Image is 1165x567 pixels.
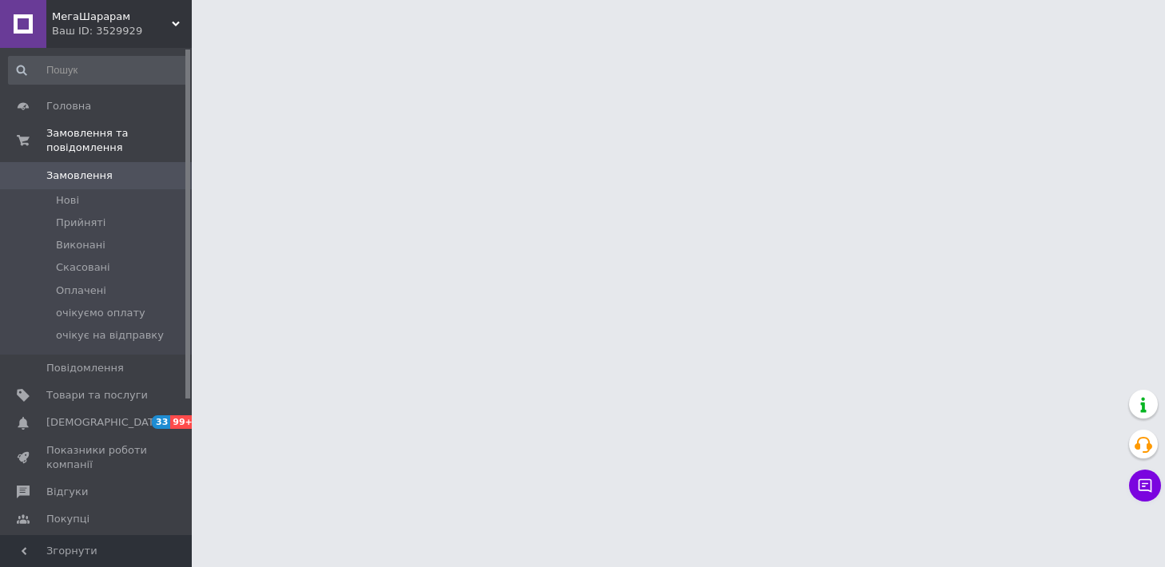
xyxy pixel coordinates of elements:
button: Чат з покупцем [1129,470,1161,502]
span: очікує на відправку [56,328,164,343]
span: Скасовані [56,260,110,275]
span: Відгуки [46,485,88,499]
span: Прийняті [56,216,105,230]
span: Нові [56,193,79,208]
span: Замовлення [46,169,113,183]
span: очікуємо оплату [56,306,145,320]
span: Товари та послуги [46,388,148,402]
span: Виконані [56,238,105,252]
span: [DEMOGRAPHIC_DATA] [46,415,165,430]
span: МегаШарарам [52,10,172,24]
span: Покупці [46,512,89,526]
span: Показники роботи компанії [46,443,148,472]
span: Головна [46,99,91,113]
span: 33 [152,415,170,429]
span: Оплачені [56,283,106,298]
span: Замовлення та повідомлення [46,126,192,155]
div: Ваш ID: 3529929 [52,24,192,38]
input: Пошук [8,56,189,85]
span: Повідомлення [46,361,124,375]
span: 99+ [170,415,197,429]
